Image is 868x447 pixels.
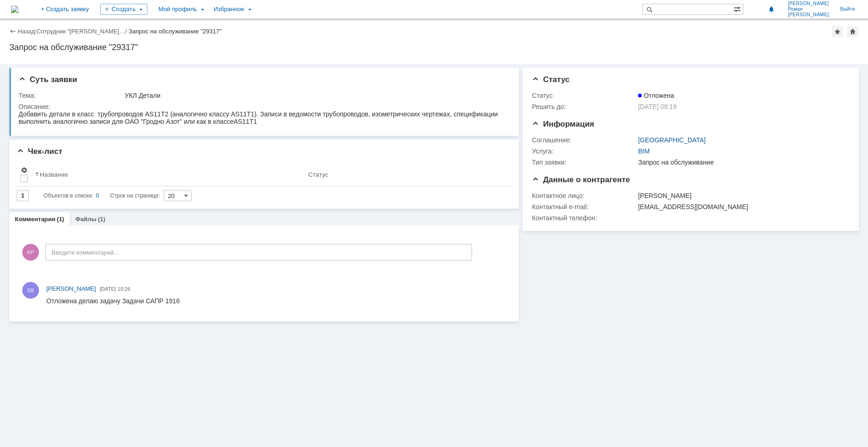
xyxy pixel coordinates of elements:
span: Статус [532,75,569,84]
span: Чек-лист [17,147,63,156]
div: Соглашение: [532,136,636,144]
div: / [37,28,129,35]
div: (1) [57,216,64,223]
span: 10:26 [118,286,131,292]
div: Статус [308,171,328,178]
div: [PERSON_NAME] [638,192,844,199]
div: Решить до: [532,103,636,110]
div: Статус: [532,92,636,99]
span: Расширенный поиск [734,4,743,13]
a: [PERSON_NAME] [46,284,96,294]
img: logo [11,6,19,13]
span: [DATE] [100,286,116,292]
div: Добавить в избранное [832,26,843,37]
div: Тип заявки: [532,159,636,166]
div: [EMAIL_ADDRESS][DOMAIN_NAME] [638,203,844,211]
div: Контактный телефон: [532,214,636,222]
a: BIM [638,147,650,155]
div: Тема: [19,92,123,99]
div: Контактное лицо: [532,192,636,199]
div: Запрос на обслуживание [638,159,844,166]
div: Сделать домашней страницей [847,26,858,37]
span: AS11T1 [215,7,239,15]
span: [DATE] 09:19 [638,103,677,110]
span: Суть заявки [19,75,77,84]
div: Запрос на обслуживание "29317" [9,43,859,52]
div: Контактный e-mail: [532,203,636,211]
div: (1) [98,216,105,223]
span: Информация [532,120,594,128]
a: Перейти на домашнюю страницу [11,6,19,13]
a: Комментарии [15,216,56,223]
th: Название [32,163,305,186]
div: Создать [100,4,147,15]
span: АР [22,244,39,261]
span: [PERSON_NAME] [788,12,829,18]
span: [PERSON_NAME] [46,285,96,292]
a: Назад [18,28,35,35]
span: [PERSON_NAME] [788,1,829,6]
a: Сотрудник "[PERSON_NAME]… [37,28,125,35]
span: Объектов в списке: [44,192,93,199]
div: Услуга: [532,147,636,155]
th: Статус [305,163,504,186]
a: [GEOGRAPHIC_DATA] [638,136,706,144]
div: Описание: [19,103,507,110]
span: Отложена [638,92,674,99]
a: Файлы [75,216,96,223]
div: | [35,27,36,34]
div: УКЛ Детали [125,92,505,99]
i: Строк на странице: [44,190,160,201]
span: Роман [788,6,829,12]
span: Настройки [20,166,28,174]
div: Название [40,171,68,178]
div: 0 [96,190,99,201]
span: Данные о контрагенте [532,175,630,184]
div: Запрос на обслуживание "29317" [128,28,222,35]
